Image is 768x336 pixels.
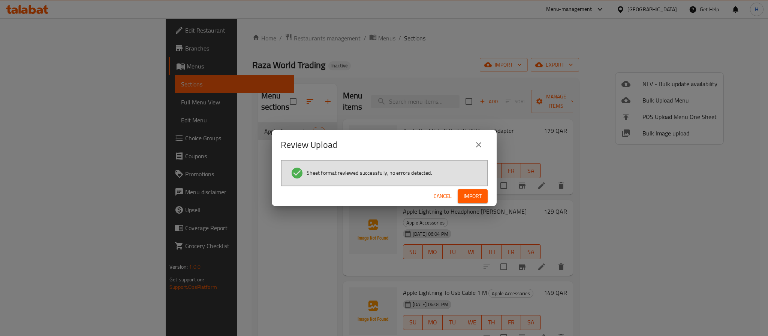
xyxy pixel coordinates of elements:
[434,192,452,201] span: Cancel
[431,189,455,203] button: Cancel
[458,189,488,203] button: Import
[307,169,432,177] span: Sheet format reviewed successfully, no errors detected.
[464,192,482,201] span: Import
[281,139,337,151] h2: Review Upload
[470,136,488,154] button: close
